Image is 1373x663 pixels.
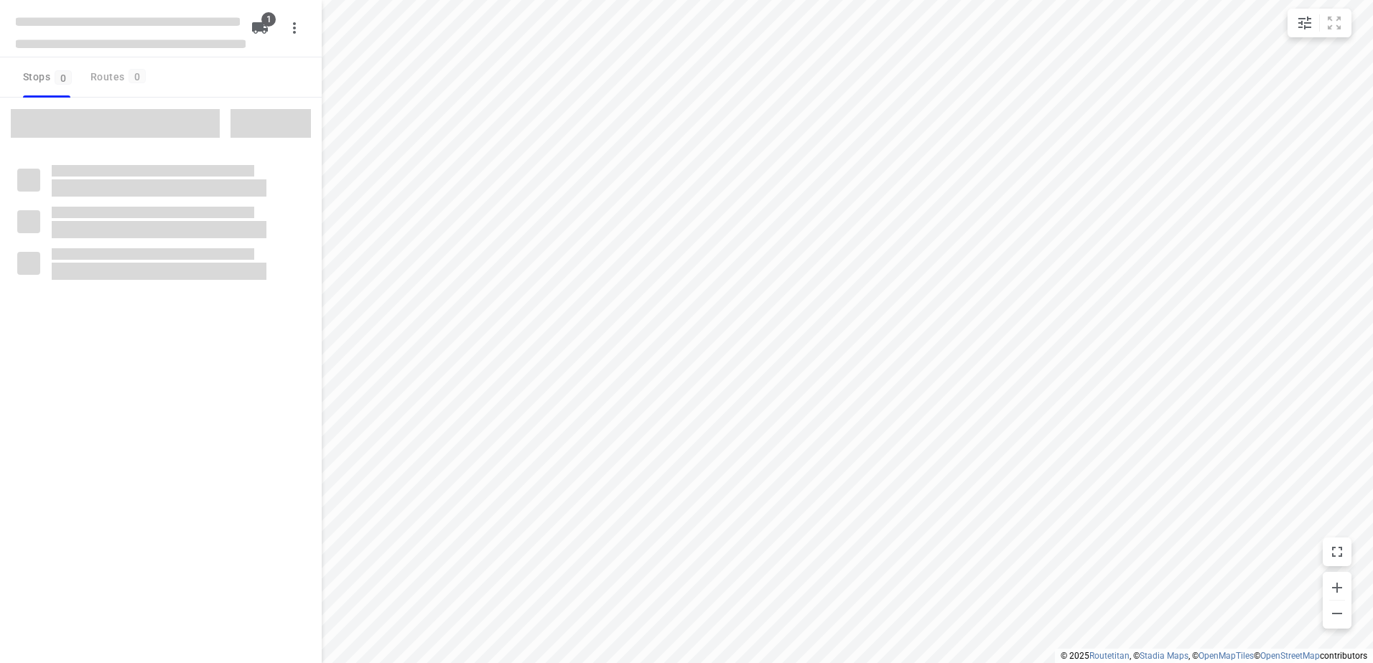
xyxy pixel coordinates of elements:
[1260,651,1320,661] a: OpenStreetMap
[1061,651,1367,661] li: © 2025 , © , © © contributors
[1288,9,1351,37] div: small contained button group
[1089,651,1130,661] a: Routetitan
[1290,9,1319,37] button: Map settings
[1199,651,1254,661] a: OpenMapTiles
[1140,651,1188,661] a: Stadia Maps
